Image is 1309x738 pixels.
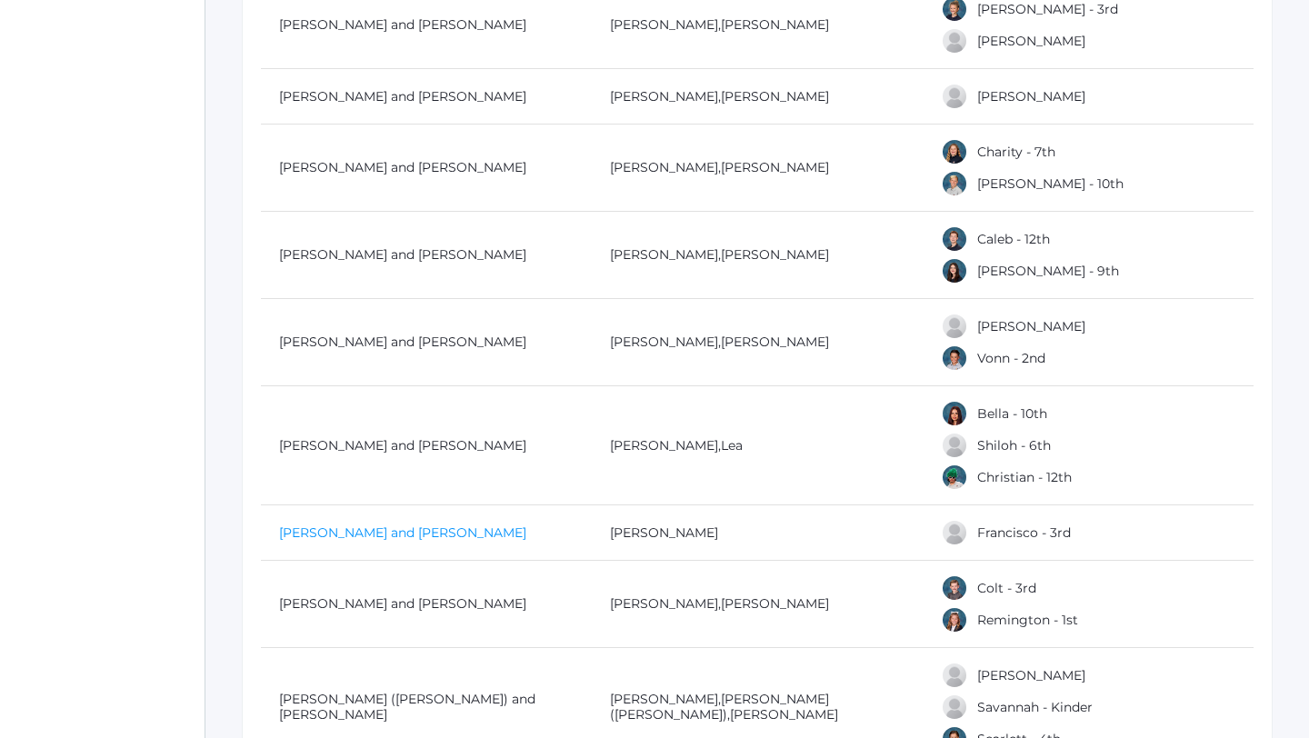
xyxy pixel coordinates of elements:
a: [PERSON_NAME] [721,159,829,175]
a: [PERSON_NAME] [721,595,829,612]
a: [PERSON_NAME] [730,706,838,723]
a: [PERSON_NAME] and [PERSON_NAME] [279,159,526,175]
a: [PERSON_NAME] [610,88,718,105]
td: , [592,125,923,212]
a: [PERSON_NAME] [610,334,718,350]
div: Caleb Mangimelli [941,225,968,253]
div: Savannah Maurer [941,693,968,721]
a: Francisco - 3rd [977,524,1071,541]
a: [PERSON_NAME] [977,318,1085,334]
div: Shiloh Martinez [941,432,968,459]
a: [PERSON_NAME] [721,246,829,263]
a: [PERSON_NAME] [610,524,718,541]
a: [PERSON_NAME] and [PERSON_NAME] [279,16,526,33]
a: [PERSON_NAME] [610,691,718,707]
div: Smith Mansi [941,313,968,340]
a: [PERSON_NAME] [977,33,1085,49]
div: Abigail Mangimelli [941,257,968,284]
a: [PERSON_NAME] ([PERSON_NAME]) and [PERSON_NAME] [279,691,535,723]
a: [PERSON_NAME] [977,88,1085,105]
td: , [592,561,923,648]
td: , [592,212,923,299]
a: [PERSON_NAME] - 10th [977,175,1124,192]
div: Wren Long [941,27,968,55]
div: Christian Martinez [941,464,968,491]
a: [PERSON_NAME] [721,88,829,105]
div: Colt Mastro [941,574,968,602]
a: [PERSON_NAME] and [PERSON_NAME] [279,437,526,454]
a: [PERSON_NAME] and [PERSON_NAME] [279,334,526,350]
a: [PERSON_NAME] ([PERSON_NAME]) [610,691,829,723]
a: [PERSON_NAME] and [PERSON_NAME] [279,595,526,612]
a: [PERSON_NAME] - 3rd [977,1,1118,17]
a: Charity - 7th [977,144,1055,160]
td: , [592,386,923,505]
div: Francisco Lopez [941,519,968,546]
a: [PERSON_NAME] and [PERSON_NAME] [279,524,526,541]
div: Vonn Mansi [941,344,968,372]
td: , [592,69,923,125]
a: Shiloh - 6th [977,437,1051,454]
a: [PERSON_NAME] [721,16,829,33]
div: Bella Martinez [941,400,968,427]
a: Lea [721,437,743,454]
a: Caleb - 12th [977,231,1050,247]
div: Levi Lopez [941,83,968,110]
a: Remington - 1st [977,612,1078,628]
a: [PERSON_NAME] - 9th [977,263,1119,279]
a: Bella - 10th [977,405,1047,422]
a: [PERSON_NAME] [977,667,1085,683]
a: [PERSON_NAME] [721,334,829,350]
div: Remington Mastro [941,606,968,633]
div: Colton Maurer [941,662,968,689]
a: Savannah - Kinder [977,699,1093,715]
a: Christian - 12th [977,469,1072,485]
div: Charity Luz [941,138,968,165]
a: [PERSON_NAME] [610,246,718,263]
a: [PERSON_NAME] [610,16,718,33]
a: Colt - 3rd [977,580,1036,596]
a: [PERSON_NAME] [610,595,718,612]
a: [PERSON_NAME] [610,159,718,175]
div: Joshua Luz [941,170,968,197]
a: [PERSON_NAME] and [PERSON_NAME] [279,246,526,263]
a: [PERSON_NAME] and [PERSON_NAME] [279,88,526,105]
a: [PERSON_NAME] [610,437,718,454]
td: , [592,299,923,386]
a: Vonn - 2nd [977,350,1045,366]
